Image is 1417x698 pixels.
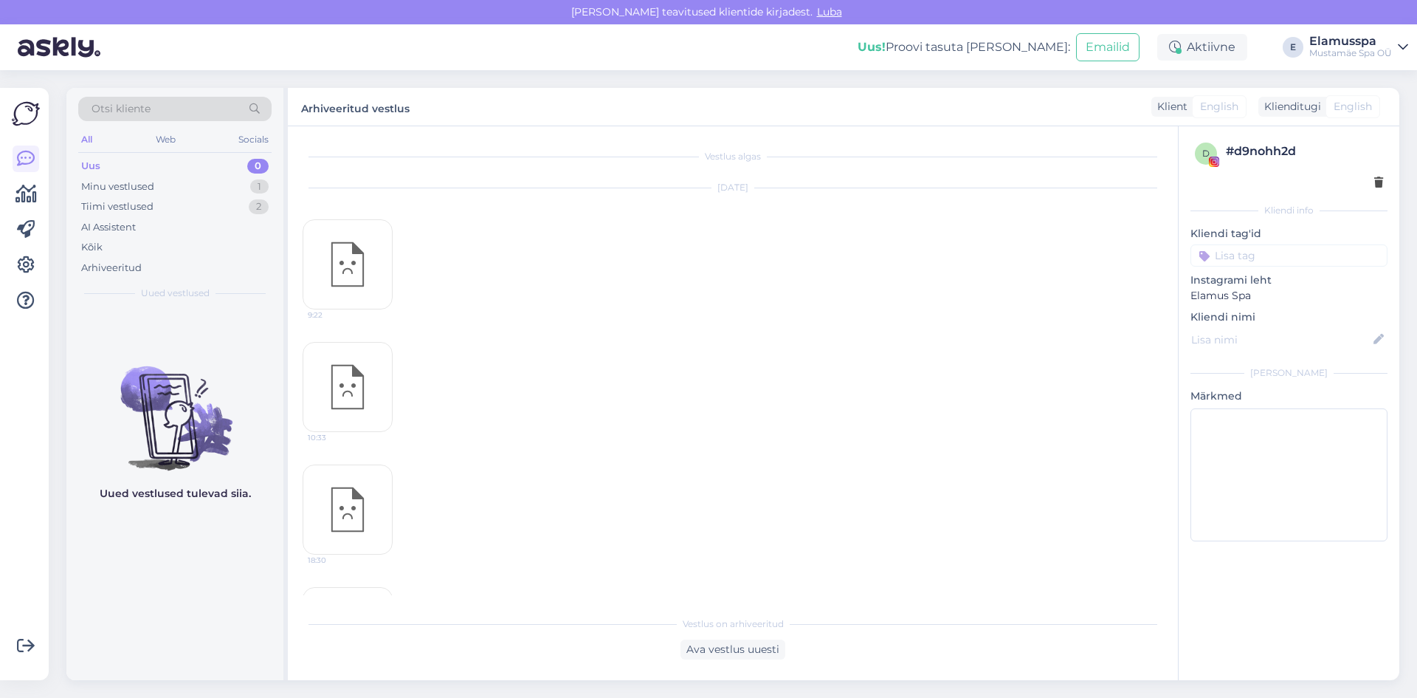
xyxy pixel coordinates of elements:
[1191,332,1371,348] input: Lisa nimi
[247,159,269,174] div: 0
[858,40,886,54] b: Uus!
[1190,389,1387,404] p: Märkmed
[680,640,785,660] div: Ava vestlus uuesti
[78,130,95,149] div: All
[1190,244,1387,267] input: Lisa tag
[1200,99,1238,114] span: English
[81,159,100,174] div: Uus
[303,181,1163,194] div: [DATE]
[249,199,269,214] div: 2
[1076,33,1140,61] button: Emailid
[1309,47,1392,59] div: Mustamäe Spa OÜ
[81,179,154,194] div: Minu vestlused
[301,97,410,117] label: Arhiveeritud vestlus
[1190,309,1387,325] p: Kliendi nimi
[683,617,784,631] span: Vestlus on arhiveeritud
[250,179,269,194] div: 1
[1151,99,1187,114] div: Klient
[1190,226,1387,242] p: Kliendi tag'id
[81,261,142,276] div: Arhiveeritud
[66,340,283,473] img: No chats
[81,220,136,235] div: AI Assistent
[1190,288,1387,304] p: Elamus Spa
[235,130,272,149] div: Socials
[858,38,1070,56] div: Proovi tasuta [PERSON_NAME]:
[1157,34,1247,61] div: Aktiivne
[81,199,154,214] div: Tiimi vestlused
[303,150,1163,163] div: Vestlus algas
[1309,35,1392,47] div: Elamusspa
[81,240,103,255] div: Kõik
[1283,37,1303,58] div: E
[1334,99,1372,114] span: English
[1202,148,1210,159] span: d
[100,486,251,502] p: Uued vestlused tulevad siia.
[813,5,847,18] span: Luba
[1258,99,1321,114] div: Klienditugi
[92,101,151,117] span: Otsi kliente
[308,432,363,443] span: 10:33
[1190,204,1387,217] div: Kliendi info
[1226,143,1383,160] div: # d9nohh2d
[308,555,363,566] span: 18:30
[1190,273,1387,288] p: Instagrami leht
[12,100,40,128] img: Askly Logo
[1190,366,1387,380] div: [PERSON_NAME]
[153,130,179,149] div: Web
[141,287,210,300] span: Uued vestlused
[1309,35,1408,59] a: ElamusspaMustamäe Spa OÜ
[308,309,363,321] span: 9:22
